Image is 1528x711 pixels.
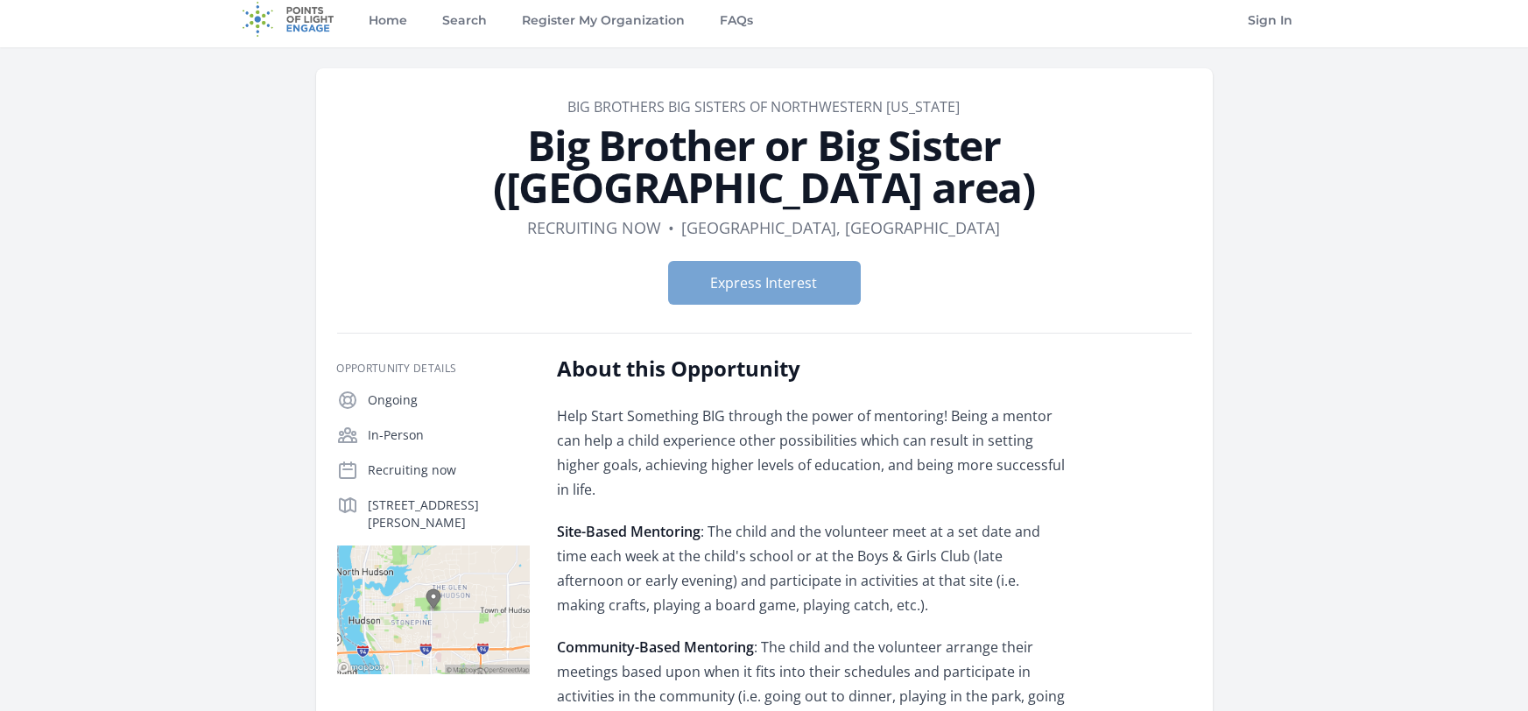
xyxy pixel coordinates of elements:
[682,215,1001,240] dd: [GEOGRAPHIC_DATA], [GEOGRAPHIC_DATA]
[558,519,1070,617] p: : The child and the volunteer meet at a set date and time each week at the child's school or at t...
[337,124,1192,208] h1: Big Brother or Big Sister ([GEOGRAPHIC_DATA] area)
[528,215,662,240] dd: Recruiting now
[369,461,530,479] p: Recruiting now
[369,391,530,409] p: Ongoing
[337,362,530,376] h3: Opportunity Details
[668,261,861,305] button: Express Interest
[568,97,961,116] a: Big Brothers Big Sisters of Northwestern [US_STATE]
[558,522,701,541] strong: Site-Based Mentoring
[369,496,530,531] p: [STREET_ADDRESS][PERSON_NAME]
[558,355,1070,383] h2: About this Opportunity
[369,426,530,444] p: In-Person
[558,637,755,657] strong: Community-Based Mentoring
[558,404,1070,502] p: Help Start Something BIG through the power of mentoring! Being a mentor can help a child experien...
[337,546,530,674] img: Map
[669,215,675,240] div: •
